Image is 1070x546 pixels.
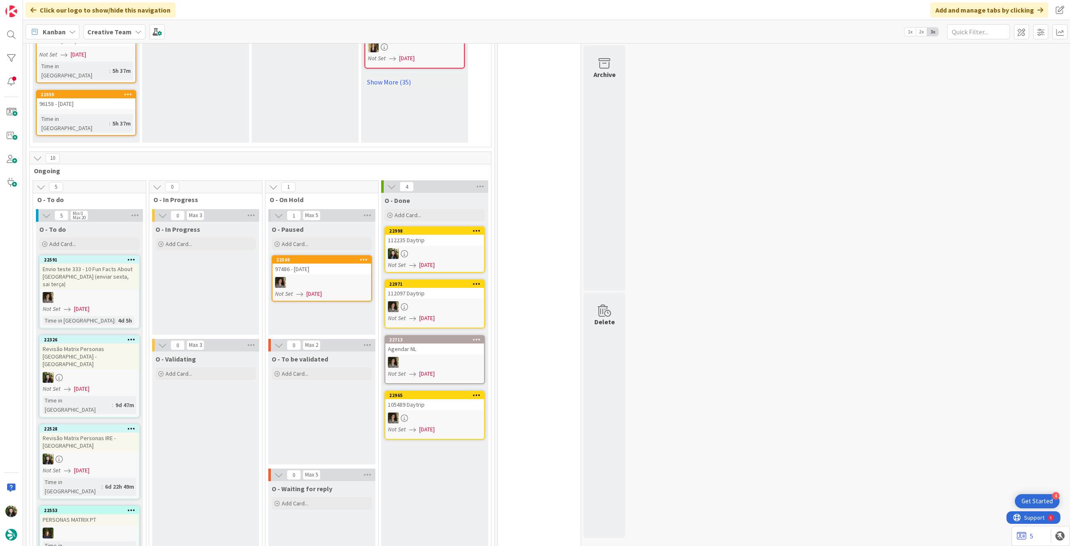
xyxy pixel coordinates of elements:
[40,433,139,451] div: Revisão Matrix Personas IRE - [GEOGRAPHIC_DATA]
[34,167,481,175] span: Ongoing
[40,507,139,514] div: 22553
[37,91,135,109] div: 2295996158 - [DATE]
[109,119,110,128] span: :
[43,467,61,474] i: Not Set
[388,357,399,368] img: MS
[43,316,115,325] div: Time in [GEOGRAPHIC_DATA]
[385,280,484,288] div: 22971
[275,290,293,297] i: Not Set
[153,195,252,204] span: O - In Progress
[73,211,83,215] div: Min 0
[385,413,484,423] div: MS
[388,248,399,259] img: BC
[39,225,66,233] span: O - To do
[39,255,140,328] a: 22591Envio teste 333 - 10 Fun Facts About [GEOGRAPHIC_DATA] (enviar sexta, sai terça)MSNot Set[DA...
[385,227,484,246] div: 22998112235 Daytrip
[155,225,200,233] span: O - In Progress
[1015,494,1060,508] div: Open Get Started checklist, remaining modules: 4
[109,66,110,75] span: :
[43,27,66,37] span: Kanban
[25,3,176,18] div: Click our logo to show/hide this navigation
[40,292,139,303] div: MS
[40,336,139,343] div: 22326
[273,256,371,264] div: 22569
[272,255,372,302] a: 2256997486 - [DATE]MSNot Set[DATE]
[368,41,379,52] img: SP
[40,514,139,525] div: PERSONAS MATRIX PT
[54,210,69,220] span: 5
[419,369,435,378] span: [DATE]
[40,256,139,264] div: 22591
[385,279,485,328] a: 22971112097 DaytripMSNot Set[DATE]
[166,240,192,248] span: Add Card...
[43,3,46,10] div: 5
[74,385,89,393] span: [DATE]
[594,69,616,79] div: Archive
[166,370,192,377] span: Add Card...
[385,235,484,246] div: 112235 Daytrip
[385,280,484,299] div: 22971112097 Daytrip
[46,153,60,163] span: 10
[39,424,140,499] a: 22528Revisão Matrix Personas IRE - [GEOGRAPHIC_DATA]BCNot Set[DATE]Time in [GEOGRAPHIC_DATA]:6d 2...
[388,426,406,433] i: Not Set
[1022,497,1053,505] div: Get Started
[385,343,484,354] div: Agendar NL
[39,114,109,133] div: Time in [GEOGRAPHIC_DATA]
[388,370,406,377] i: Not Set
[385,301,484,312] div: MS
[43,477,102,496] div: Time in [GEOGRAPHIC_DATA]
[87,28,132,36] b: Creative Team
[306,290,322,298] span: [DATE]
[37,195,135,204] span: O - To do
[927,28,938,36] span: 3x
[273,256,371,274] div: 2256997486 - [DATE]
[43,385,61,392] i: Not Set
[49,240,76,248] span: Add Card...
[594,317,615,327] div: Delete
[36,27,136,83] a: 100020 - [DATE]Not Set[DATE]Time in [GEOGRAPHIC_DATA]:5h 37m
[40,425,139,451] div: 22528Revisão Matrix Personas IRE - [GEOGRAPHIC_DATA]
[365,41,464,52] div: SP
[39,51,57,58] i: Not Set
[43,305,61,313] i: Not Set
[40,264,139,290] div: Envio teste 333 - 10 Fun Facts About [GEOGRAPHIC_DATA] (enviar sexta, sai terça)
[43,396,112,414] div: Time in [GEOGRAPHIC_DATA]
[171,210,185,220] span: 0
[385,336,484,343] div: 22713
[40,256,139,290] div: 22591Envio teste 333 - 10 Fun Facts About [GEOGRAPHIC_DATA] (enviar sexta, sai terça)
[275,277,286,288] img: MS
[272,225,303,233] span: O - Paused
[388,413,399,423] img: MS
[18,1,38,11] span: Support
[40,528,139,538] div: MC
[364,75,465,89] a: Show More (35)
[305,343,318,347] div: Max 2
[171,340,185,350] span: 0
[113,400,136,410] div: 9d 47m
[276,257,371,263] div: 22569
[5,529,17,541] img: avatar
[916,28,927,36] span: 2x
[287,210,301,220] span: 1
[110,66,133,75] div: 5h 37m
[1052,492,1060,500] div: 4
[43,372,53,383] img: BC
[5,505,17,517] img: BC
[36,90,136,136] a: 2295996158 - [DATE]Time in [GEOGRAPHIC_DATA]:5h 37m
[189,213,202,218] div: Max 3
[71,50,86,59] span: [DATE]
[273,277,371,288] div: MS
[103,482,136,491] div: 6d 22h 49m
[388,261,406,269] i: Not Set
[165,182,179,192] span: 0
[904,28,916,36] span: 1x
[115,316,116,325] span: :
[385,336,484,354] div: 22713Agendar NL
[385,392,484,399] div: 22965
[389,228,484,234] div: 22998
[43,292,53,303] img: MS
[281,182,296,192] span: 1
[5,5,17,17] img: Visit kanbanzone.com
[388,314,406,322] i: Not Set
[1017,531,1033,541] a: 5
